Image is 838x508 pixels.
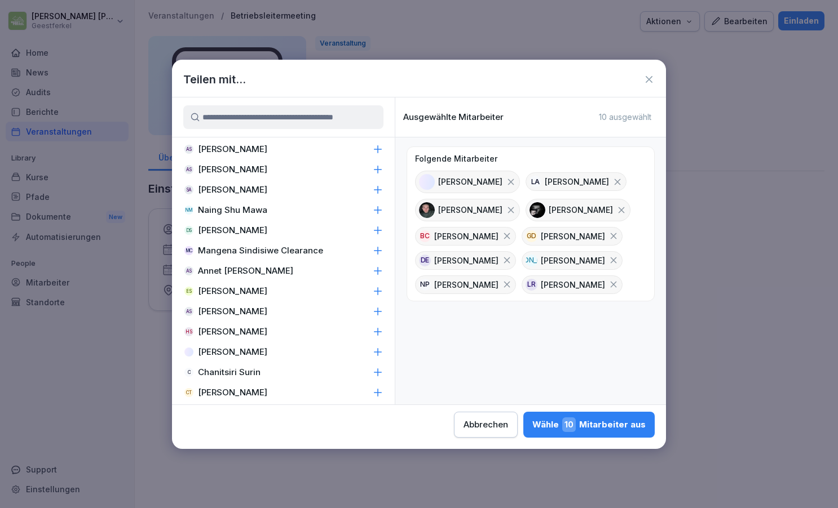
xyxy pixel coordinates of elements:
div: ES [184,287,193,296]
p: [PERSON_NAME] [198,164,267,175]
p: Annet [PERSON_NAME] [198,265,293,277]
p: [PERSON_NAME] [198,144,267,155]
p: [PERSON_NAME] [545,176,609,188]
img: fiajbqe0cchs16is0gm97wyq.png [530,202,545,218]
h1: Teilen mit... [183,71,246,88]
div: GD [526,230,537,242]
div: MC [184,246,193,255]
button: Wähle10Mitarbeiter aus [523,412,655,438]
p: [PERSON_NAME] [541,255,605,266]
p: [PERSON_NAME] [198,286,267,297]
div: DS [184,226,193,235]
div: NP [419,279,431,291]
p: [PERSON_NAME] [198,225,267,236]
p: [PERSON_NAME] [198,387,267,398]
img: qeqkm19674zw2witeag6ol6t.png [184,347,193,357]
button: Abbrechen [454,412,518,438]
div: Abbrechen [464,418,508,431]
p: Folgende Mitarbeiter [415,154,497,164]
img: tsm1qym8bfggmj58ge0h76mz.png [419,202,435,218]
div: NM [184,206,193,215]
div: [PERSON_NAME] [526,255,537,266]
img: bjt6ac15zr3cwr6gyxmatz36.png [419,174,435,190]
p: [PERSON_NAME] [198,184,267,195]
p: [PERSON_NAME] [438,204,502,216]
div: LA [530,176,541,188]
p: 10 ausgewählt [599,112,651,122]
p: [PERSON_NAME] [434,279,499,291]
p: Chanitsiri Surin [198,367,261,378]
p: [PERSON_NAME] [434,255,499,266]
p: Naing Shu Mawa [198,204,267,216]
p: [PERSON_NAME] [549,204,613,216]
p: [PERSON_NAME] [541,230,605,242]
div: AS [184,307,193,316]
p: Ausgewählte Mitarbeiter [403,112,504,122]
div: SA [184,185,193,194]
p: [PERSON_NAME] [434,230,499,242]
div: AS [184,145,193,154]
p: Mangena Sindisiwe Clearance [198,245,323,256]
span: 10 [562,417,576,432]
div: BC [419,230,431,242]
div: HS [184,327,193,336]
div: AS [184,266,193,275]
p: [PERSON_NAME] [198,326,267,337]
p: [PERSON_NAME] [438,176,502,188]
p: [PERSON_NAME] [541,279,605,291]
p: [PERSON_NAME] [198,306,267,317]
div: LR [526,279,537,291]
div: CT [184,388,193,397]
div: Wähle Mitarbeiter aus [532,417,646,432]
p: [PERSON_NAME] [198,346,267,358]
div: DE [419,255,431,266]
div: C [184,368,193,377]
div: AS [184,165,193,174]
